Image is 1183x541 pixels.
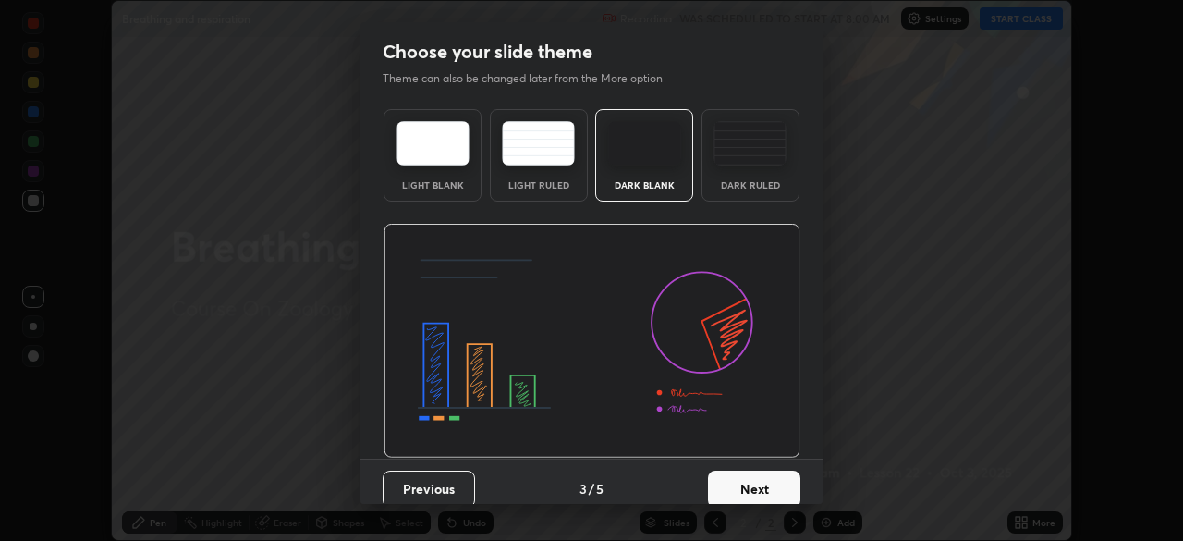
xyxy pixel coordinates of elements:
img: lightTheme.e5ed3b09.svg [396,121,470,166]
button: Previous [383,471,475,508]
button: Next [708,471,800,508]
h4: / [589,479,594,498]
div: Light Blank [396,180,470,190]
img: darkTheme.f0cc69e5.svg [608,121,681,166]
img: darkRuledTheme.de295e13.svg [713,121,787,166]
h4: 3 [579,479,587,498]
div: Dark Blank [607,180,681,190]
p: Theme can also be changed later from the More option [383,70,682,87]
img: darkThemeBanner.d06ce4a2.svg [384,224,800,459]
div: Dark Ruled [713,180,787,190]
h2: Choose your slide theme [383,40,592,64]
img: lightRuledTheme.5fabf969.svg [502,121,575,166]
h4: 5 [596,479,604,498]
div: Light Ruled [502,180,576,190]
